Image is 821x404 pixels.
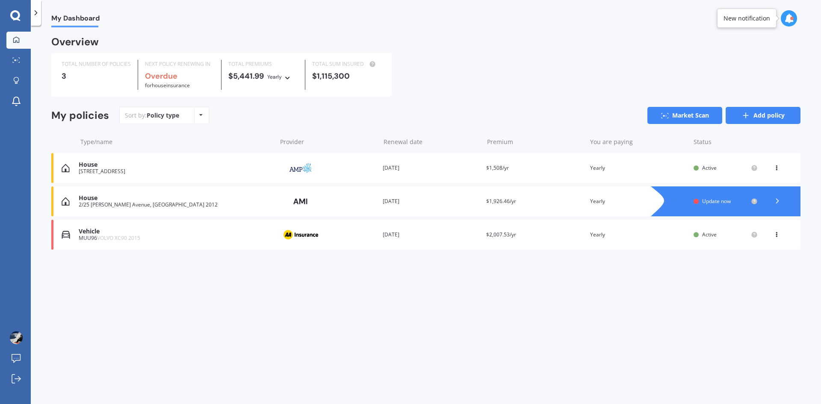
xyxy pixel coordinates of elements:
[79,235,272,241] div: MUU96
[279,227,322,243] img: AA
[80,138,273,146] div: Type/name
[486,164,509,171] span: $1,508/yr
[10,331,23,344] img: ACg8ocJQar2q1GhW4_yQM-SnnBuR8-1cydlOgOR6V90BopgqaKd0LFE=s96-c
[383,197,479,206] div: [DATE]
[145,82,190,89] span: for House insurance
[590,138,687,146] div: You are paying
[79,228,272,235] div: Vehicle
[145,60,214,68] div: NEXT POLICY RENEWING IN
[145,71,177,81] b: Overdue
[590,230,687,239] div: Yearly
[228,72,298,81] div: $5,441.99
[62,60,131,68] div: TOTAL NUMBER OF POLICIES
[228,60,298,68] div: TOTAL PREMIUMS
[97,234,140,242] span: VOLVO XC90 2015
[62,164,70,172] img: House
[147,111,179,120] div: Policy type
[280,138,377,146] div: Provider
[647,107,722,124] a: Market Scan
[384,138,480,146] div: Renewal date
[62,230,70,239] img: Vehicle
[590,164,687,172] div: Yearly
[62,197,70,206] img: House
[486,231,516,238] span: $2,007.53/yr
[79,195,272,202] div: House
[51,14,100,26] span: My Dashboard
[51,109,109,122] div: My policies
[486,198,516,205] span: $1,926.46/yr
[724,14,770,23] div: New notification
[383,230,479,239] div: [DATE]
[383,164,479,172] div: [DATE]
[590,197,687,206] div: Yearly
[279,193,322,209] img: AMI
[702,164,717,171] span: Active
[62,72,131,80] div: 3
[487,138,584,146] div: Premium
[694,138,758,146] div: Status
[79,161,272,168] div: House
[702,231,717,238] span: Active
[51,38,99,46] div: Overview
[79,202,272,208] div: 2/25 [PERSON_NAME] Avenue, [GEOGRAPHIC_DATA] 2012
[125,111,179,120] div: Sort by:
[312,72,381,80] div: $1,115,300
[726,107,800,124] a: Add policy
[279,160,322,176] img: AMP
[702,198,731,205] span: Update now
[312,60,381,68] div: TOTAL SUM INSURED
[267,73,282,81] div: Yearly
[79,168,272,174] div: [STREET_ADDRESS]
